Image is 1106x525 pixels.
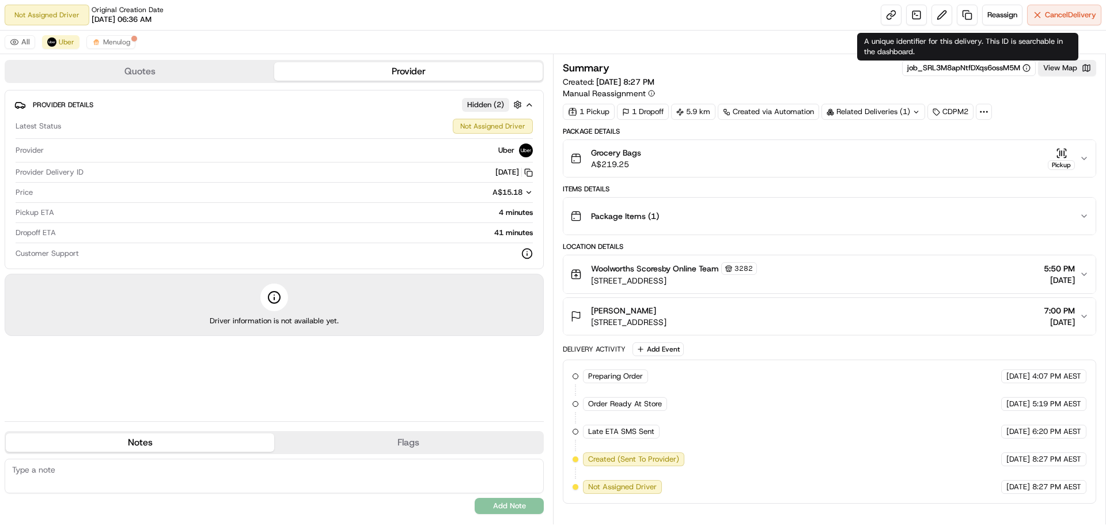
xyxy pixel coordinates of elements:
[1027,5,1101,25] button: CancelDelivery
[16,121,61,131] span: Latest Status
[30,74,207,86] input: Got a question? Start typing here...
[563,76,654,88] span: Created:
[33,100,93,109] span: Provider Details
[821,104,925,120] div: Related Deliveries (1)
[1048,148,1075,170] button: Pickup
[588,399,662,409] span: Order Ready At Store
[588,454,679,464] span: Created (Sent To Provider)
[591,210,659,222] span: Package Items ( 1 )
[1032,371,1081,382] span: 4:07 PM AEST
[519,143,533,157] img: uber-new-logo.jpeg
[462,97,525,112] button: Hidden (2)
[591,263,719,274] span: Woolworths Scoresby Online Team
[431,187,533,198] button: A$15.18
[39,122,146,131] div: We're available if you need us!
[563,104,615,120] div: 1 Pickup
[563,242,1096,251] div: Location Details
[591,305,656,316] span: [PERSON_NAME]
[563,198,1096,235] button: Package Items (1)
[591,158,641,170] span: A$219.25
[563,140,1096,177] button: Grocery BagsA$219.25Pickup
[591,147,641,158] span: Grocery Bags
[60,228,533,238] div: 41 minutes
[1006,371,1030,382] span: [DATE]
[59,37,74,47] span: Uber
[857,33,1078,61] div: A unique identifier for this delivery. This ID is searchable in the dashboard.
[1038,60,1096,76] button: View Map
[59,207,533,218] div: 4 minutes
[86,35,135,49] button: Menulog
[210,316,339,326] span: Driver information is not available yet.
[274,433,543,452] button: Flags
[718,104,819,120] a: Created via Automation
[81,195,139,204] a: Powered byPylon
[12,168,21,177] div: 📗
[12,110,32,131] img: 1736555255976-a54dd68f-1ca7-489b-9aae-adbdc363a1c4
[563,88,655,99] button: Manual Reassignment
[563,127,1096,136] div: Package Details
[7,163,93,183] a: 📗Knowledge Base
[467,100,504,110] span: Hidden ( 2 )
[16,228,56,238] span: Dropoff ETA
[1032,399,1081,409] span: 5:19 PM AEST
[103,37,130,47] span: Menulog
[1032,454,1081,464] span: 8:27 PM AEST
[16,207,54,218] span: Pickup ETA
[109,167,185,179] span: API Documentation
[563,298,1096,335] button: [PERSON_NAME][STREET_ADDRESS]7:00 PM[DATE]
[671,104,715,120] div: 5.9 km
[1048,160,1075,170] div: Pickup
[92,14,151,25] span: [DATE] 06:36 AM
[563,255,1096,293] button: Woolworths Scoresby Online Team3282[STREET_ADDRESS]5:50 PM[DATE]
[982,5,1022,25] button: Reassign
[97,168,107,177] div: 💻
[12,12,35,35] img: Nash
[1044,316,1075,328] span: [DATE]
[563,345,626,354] div: Delivery Activity
[498,145,514,156] span: Uber
[1006,426,1030,437] span: [DATE]
[987,10,1017,20] span: Reassign
[632,342,684,356] button: Add Event
[16,187,33,198] span: Price
[1032,482,1081,492] span: 8:27 PM AEST
[12,46,210,65] p: Welcome 👋
[1006,482,1030,492] span: [DATE]
[16,248,79,259] span: Customer Support
[14,95,534,114] button: Provider DetailsHidden (2)
[588,482,657,492] span: Not Assigned Driver
[23,167,88,179] span: Knowledge Base
[588,426,654,437] span: Late ETA SMS Sent
[5,35,35,49] button: All
[927,104,974,120] div: CDPM2
[563,63,609,73] h3: Summary
[93,163,190,183] a: 💻API Documentation
[1006,399,1030,409] span: [DATE]
[493,187,522,197] span: A$15.18
[274,62,543,81] button: Provider
[6,62,274,81] button: Quotes
[196,114,210,127] button: Start new chat
[1044,263,1075,274] span: 5:50 PM
[588,371,643,382] span: Preparing Order
[563,88,646,99] span: Manual Reassignment
[591,316,666,328] span: [STREET_ADDRESS]
[39,110,189,122] div: Start new chat
[617,104,669,120] div: 1 Dropoff
[16,145,44,156] span: Provider
[1044,274,1075,286] span: [DATE]
[596,77,654,87] span: [DATE] 8:27 PM
[591,275,757,286] span: [STREET_ADDRESS]
[495,167,533,177] button: [DATE]
[907,63,1031,73] button: job_SRL3M8apNtfDXqs6ossM5M
[115,195,139,204] span: Pylon
[1032,426,1081,437] span: 6:20 PM AEST
[1006,454,1030,464] span: [DATE]
[1044,305,1075,316] span: 7:00 PM
[6,433,274,452] button: Notes
[563,184,1096,194] div: Items Details
[92,5,164,14] span: Original Creation Date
